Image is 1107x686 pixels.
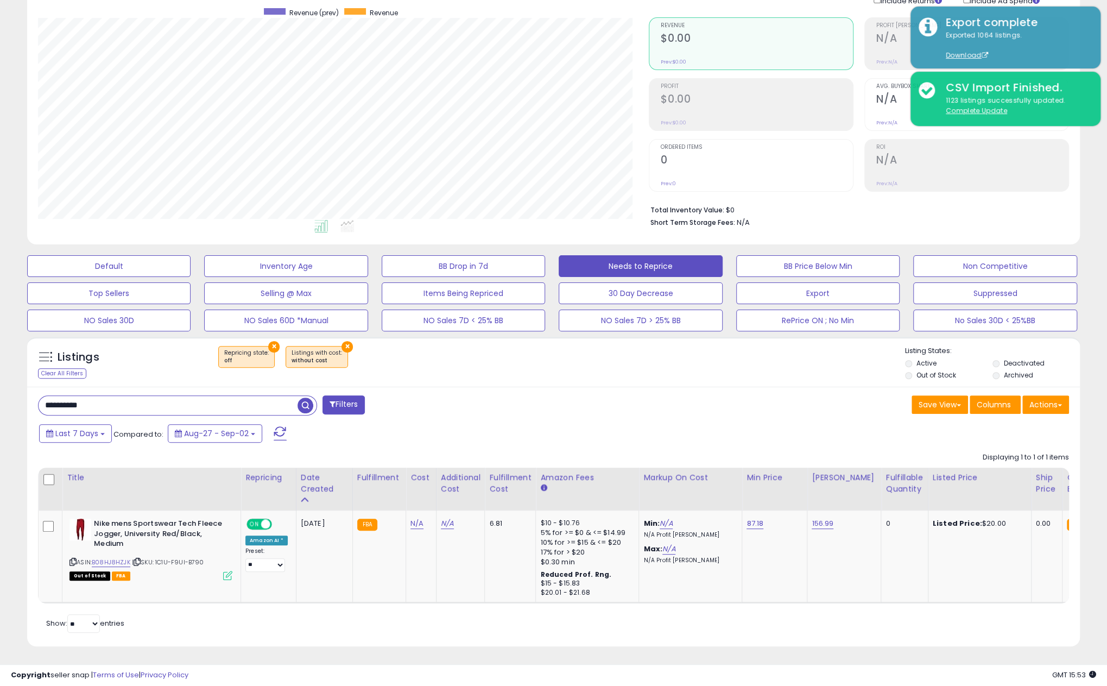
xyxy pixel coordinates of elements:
small: Prev: N/A [876,180,897,187]
span: FBA [112,571,130,581]
small: Amazon Fees. [540,483,547,493]
button: NO Sales 30D [27,310,191,331]
b: Reduced Prof. Rng. [540,570,611,579]
a: N/A [410,518,423,529]
small: FBA [1067,519,1087,531]
label: Archived [1003,370,1033,380]
button: Needs to Reprice [559,255,722,277]
b: Listed Price: [933,518,982,528]
button: Inventory Age [204,255,368,277]
button: 30 Day Decrease [559,282,722,304]
div: Markup on Cost [643,472,737,483]
button: Top Sellers [27,282,191,304]
button: Items Being Repriced [382,282,545,304]
a: N/A [660,518,673,529]
span: Compared to: [113,429,163,439]
span: Profit [661,84,853,90]
span: 2025-09-10 15:53 GMT [1052,670,1096,680]
a: N/A [441,518,454,529]
button: No Sales 30D < 25%BB [913,310,1077,331]
span: Last 7 Days [55,428,98,439]
small: FBA [357,519,377,531]
h2: N/A [876,93,1068,108]
div: Amazon AI * [245,536,288,545]
span: Revenue [370,8,398,17]
p: Listing States: [905,346,1080,356]
div: Fulfillable Quantity [885,472,923,495]
button: RePrice ON ; No Min [736,310,900,331]
u: Complete Update [946,106,1007,115]
button: Export [736,282,900,304]
span: Repricing state : [224,349,269,365]
div: without cost [292,357,342,364]
span: Revenue [661,23,853,29]
div: Preset: [245,547,288,572]
div: $10 - $10.76 [540,519,630,528]
h2: $0.00 [661,32,853,47]
b: Short Term Storage Fees: [650,218,735,227]
p: N/A Profit [PERSON_NAME] [643,557,733,564]
button: Save View [912,395,968,414]
div: 6.81 [489,519,527,528]
button: Non Competitive [913,255,1077,277]
button: BB Drop in 7d [382,255,545,277]
span: | SKU: 1C1U-F9UI-B790 [132,558,204,567]
div: [PERSON_NAME] [812,472,876,483]
button: BB Price Below Min [736,255,900,277]
div: $0.30 min [540,557,630,567]
div: CSV Import Finished. [938,80,1092,96]
span: Listings with cost : [292,349,342,365]
div: 0.00 [1036,519,1054,528]
div: Exported 1064 listings. [938,30,1092,61]
div: Ship Price [1036,472,1058,495]
div: Min Price [747,472,802,483]
div: Cost [410,472,432,483]
div: 1123 listings successfully updated. [938,96,1092,116]
span: ROI [876,144,1068,150]
b: Max: [643,544,662,554]
small: Prev: N/A [876,59,897,65]
small: Prev: N/A [876,119,897,126]
div: Listed Price [933,472,1027,483]
button: NO Sales 7D < 25% BB [382,310,545,331]
small: Prev: 0 [661,180,676,187]
a: Download [946,51,988,60]
span: Aug-27 - Sep-02 [184,428,249,439]
a: B08HJ8HZJK [92,558,130,567]
small: Prev: $0.00 [661,59,686,65]
span: Profit [PERSON_NAME] [876,23,1068,29]
button: Selling @ Max [204,282,368,304]
div: $20.01 - $21.68 [540,588,630,597]
p: N/A Profit [PERSON_NAME] [643,531,733,539]
label: Out of Stock [916,370,956,380]
div: 17% for > $20 [540,547,630,557]
a: N/A [662,544,675,555]
b: Nike mens Sportswear Tech Fleece Jogger, University Red/Black, Medium [94,519,226,552]
div: Additional Cost [441,472,480,495]
label: Active [916,358,937,368]
h2: 0 [661,154,853,168]
span: N/A [737,217,750,228]
div: Title [67,472,236,483]
span: OFF [270,520,288,529]
div: seller snap | | [11,670,188,681]
a: 156.99 [812,518,833,529]
span: Ordered Items [661,144,853,150]
div: Fulfillment [357,472,401,483]
button: Actions [1022,395,1069,414]
span: Avg. Buybox Share [876,84,1068,90]
h2: $0.00 [661,93,853,108]
div: Export complete [938,15,1092,30]
div: ASIN: [69,519,232,579]
a: Terms of Use [93,670,139,680]
button: Aug-27 - Sep-02 [168,424,262,443]
div: Fulfillment Cost [489,472,531,495]
button: × [268,341,280,353]
button: × [341,341,353,353]
span: Revenue (prev) [289,8,339,17]
h5: Listings [58,350,99,365]
button: Suppressed [913,282,1077,304]
h2: N/A [876,32,1068,47]
h2: N/A [876,154,1068,168]
b: Total Inventory Value: [650,205,724,215]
